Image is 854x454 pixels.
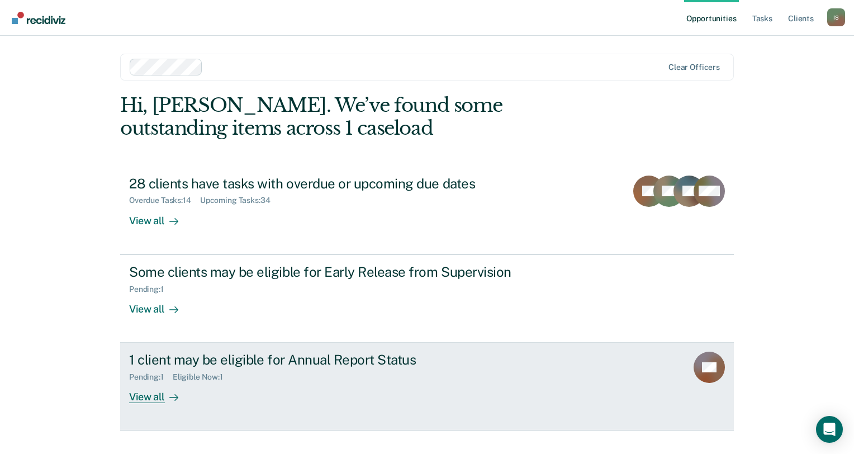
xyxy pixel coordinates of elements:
[129,372,173,382] div: Pending : 1
[129,352,521,368] div: 1 client may be eligible for Annual Report Status
[129,382,192,404] div: View all
[827,8,845,26] div: I S
[129,196,200,205] div: Overdue Tasks : 14
[120,167,734,254] a: 28 clients have tasks with overdue or upcoming due datesOverdue Tasks:14Upcoming Tasks:34View all
[200,196,279,205] div: Upcoming Tasks : 34
[12,12,65,24] img: Recidiviz
[129,294,192,315] div: View all
[129,264,521,280] div: Some clients may be eligible for Early Release from Supervision
[816,416,843,443] div: Open Intercom Messenger
[129,205,192,227] div: View all
[129,176,521,192] div: 28 clients have tasks with overdue or upcoming due dates
[827,8,845,26] button: Profile dropdown button
[120,343,734,431] a: 1 client may be eligible for Annual Report StatusPending:1Eligible Now:1View all
[120,254,734,343] a: Some clients may be eligible for Early Release from SupervisionPending:1View all
[129,285,173,294] div: Pending : 1
[668,63,720,72] div: Clear officers
[120,94,611,140] div: Hi, [PERSON_NAME]. We’ve found some outstanding items across 1 caseload
[173,372,232,382] div: Eligible Now : 1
